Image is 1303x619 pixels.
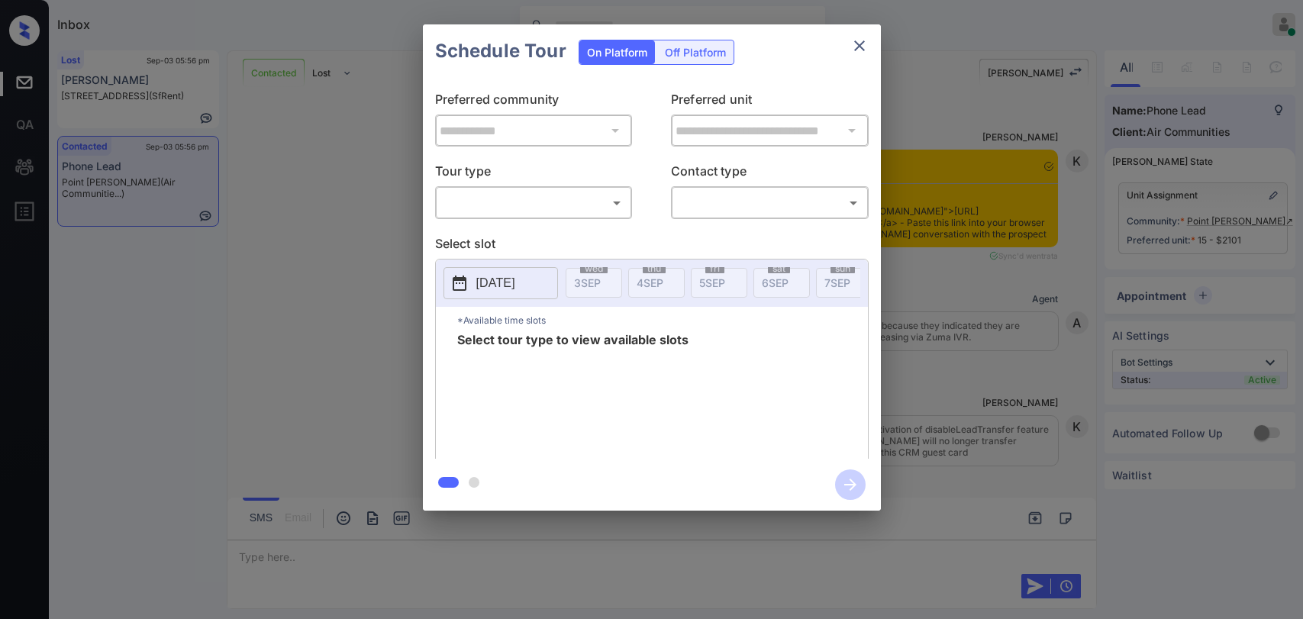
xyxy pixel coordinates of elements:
p: Tour type [435,162,633,186]
h2: Schedule Tour [423,24,579,78]
button: [DATE] [443,267,558,299]
p: Contact type [671,162,869,186]
p: *Available time slots [457,307,868,334]
p: Preferred community [435,90,633,114]
p: Select slot [435,234,869,259]
div: Off Platform [657,40,734,64]
div: On Platform [579,40,655,64]
button: close [844,31,875,61]
span: Select tour type to view available slots [457,334,689,456]
p: [DATE] [476,274,515,292]
p: Preferred unit [671,90,869,114]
